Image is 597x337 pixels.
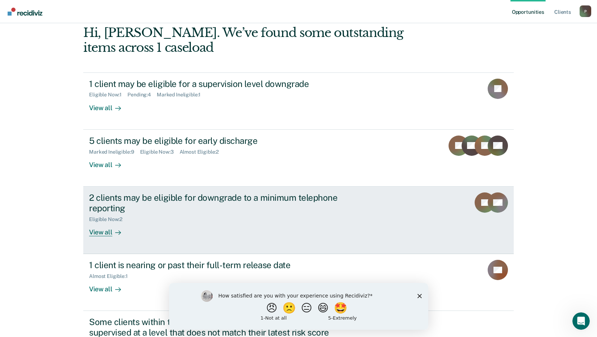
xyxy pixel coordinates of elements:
iframe: Survey by Kim from Recidiviz [169,283,428,330]
div: 2 clients may be eligible for downgrade to a minimum telephone reporting [89,192,343,213]
div: View all [89,222,130,236]
button: Profile dropdown button [580,5,591,17]
div: Almost Eligible : 1 [89,273,134,279]
a: 1 client is nearing or past their full-term release dateAlmost Eligible:1View all [83,254,514,311]
div: View all [89,98,130,112]
iframe: Intercom live chat [572,312,590,330]
div: Marked Ineligible : 9 [89,149,140,155]
a: 2 clients may be eligible for downgrade to a minimum telephone reportingEligible Now:2View all [83,187,514,254]
a: 5 clients may be eligible for early dischargeMarked Ineligible:9Eligible Now:3Almost Eligible:2Vi... [83,130,514,187]
a: 1 client may be eligible for a supervision level downgradeEligible Now:1Pending:4Marked Ineligibl... [83,72,514,130]
div: View all [89,279,130,294]
div: Eligible Now : 3 [140,149,180,155]
div: Pending : 4 [127,92,157,98]
div: Hi, [PERSON_NAME]. We’ve found some outstanding items across 1 caseload [83,25,428,55]
div: View all [89,155,130,169]
div: Eligible Now : 1 [89,92,127,98]
div: 1 client is nearing or past their full-term release date [89,260,343,270]
div: 5 clients may be eligible for early discharge [89,136,343,146]
div: Marked Ineligible : 1 [157,92,206,98]
div: 1 client may be eligible for a supervision level downgrade [89,79,343,89]
div: P [580,5,591,17]
div: Almost Eligible : 2 [180,149,225,155]
div: Eligible Now : 2 [89,216,128,222]
img: Recidiviz [8,8,42,16]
